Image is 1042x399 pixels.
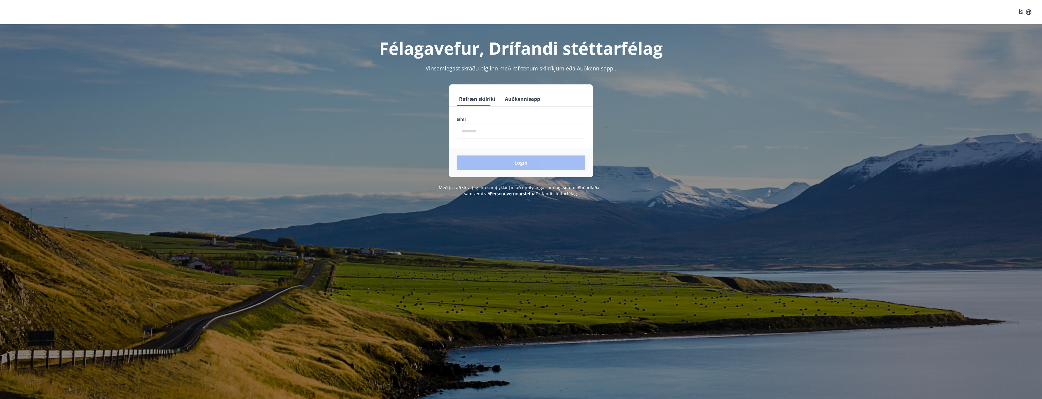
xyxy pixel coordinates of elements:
[426,65,616,72] span: Vinsamlegast skráðu þig inn með rafrænum skilríkjum eða Auðkennisappi.
[502,92,543,106] button: Auðkennisapp
[457,116,585,122] label: Sími
[457,92,498,106] button: Rafræn skilríki
[490,191,536,196] a: Persónuverndarstefna
[310,36,732,60] h1: Félagavefur, Drífandi stéttarfélag
[439,185,604,196] span: Með því að skrá þig inn samþykkir þú að upplýsingar um þig séu meðhöndlaðar í samræmi við Drífand...
[1015,7,1035,18] button: ÍS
